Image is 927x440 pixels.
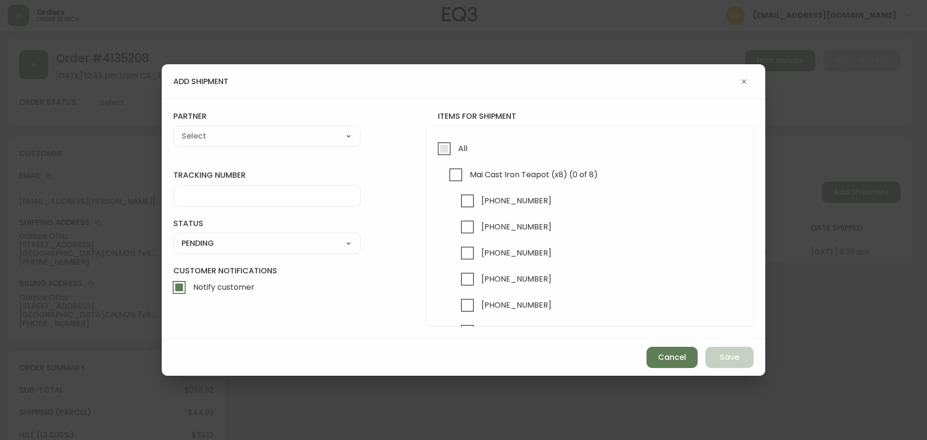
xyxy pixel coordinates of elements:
span: [PHONE_NUMBER] [481,248,551,258]
span: [PHONE_NUMBER] [481,222,551,232]
span: [PHONE_NUMBER] [481,326,551,336]
span: Mai Cast Iron Teapot (x8) (0 of 8) [470,170,598,180]
label: tracking number [173,170,361,181]
label: Customer Notifications [173,266,361,298]
span: [PHONE_NUMBER] [481,274,551,284]
span: [PHONE_NUMBER] [481,196,551,206]
button: Cancel [646,347,698,368]
label: status [173,218,361,229]
span: [PHONE_NUMBER] [481,300,551,310]
span: Notify customer [193,282,254,292]
h4: items for shipment [426,111,754,122]
span: All [458,143,467,154]
label: partner [173,111,361,122]
span: Cancel [658,352,686,363]
h4: add shipment [173,76,228,87]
